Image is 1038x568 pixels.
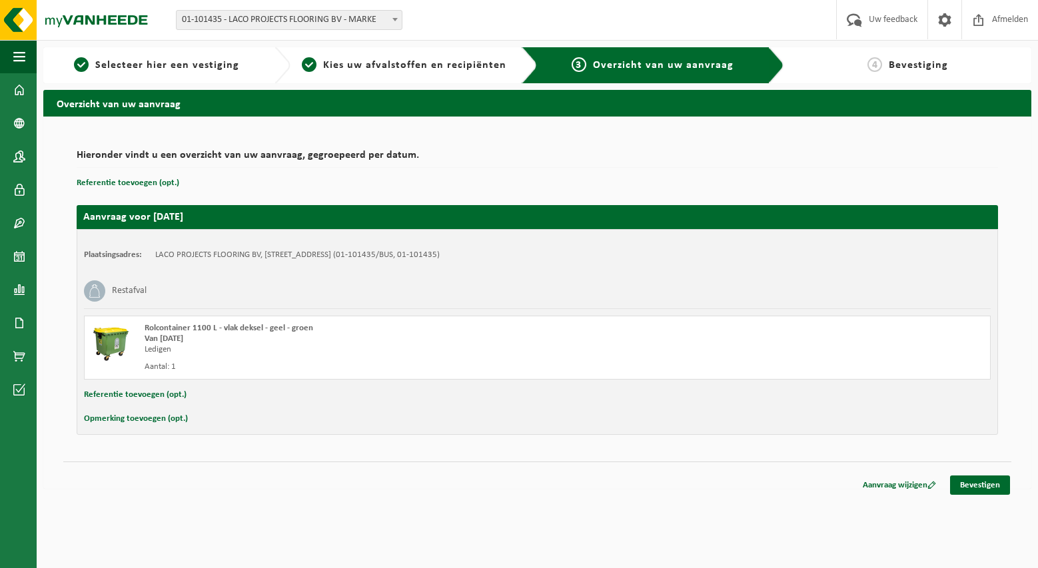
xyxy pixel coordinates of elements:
a: 2Kies uw afvalstoffen en recipiënten [297,57,511,73]
img: WB-1100-HPE-GN-50.png [91,323,131,363]
h2: Overzicht van uw aanvraag [43,90,1031,116]
h2: Hieronder vindt u een overzicht van uw aanvraag, gegroepeerd per datum. [77,150,998,168]
a: Aanvraag wijzigen [853,475,946,495]
h3: Restafval [112,280,147,302]
span: Overzicht van uw aanvraag [593,60,734,71]
div: Ledigen [145,344,591,355]
button: Referentie toevoegen (opt.) [84,386,187,404]
strong: Aanvraag voor [DATE] [83,212,183,222]
span: Rolcontainer 1100 L - vlak deksel - geel - groen [145,324,313,332]
span: 01-101435 - LACO PROJECTS FLOORING BV - MARKE [176,10,402,30]
span: Kies uw afvalstoffen en recipiënten [323,60,506,71]
span: Selecteer hier een vestiging [95,60,239,71]
button: Opmerking toevoegen (opt.) [84,410,188,427]
span: 3 [572,57,586,72]
strong: Plaatsingsadres: [84,250,142,259]
span: 01-101435 - LACO PROJECTS FLOORING BV - MARKE [177,11,402,29]
strong: Van [DATE] [145,334,183,343]
td: LACO PROJECTS FLOORING BV, [STREET_ADDRESS] (01-101435/BUS, 01-101435) [155,250,440,260]
span: Bevestiging [889,60,948,71]
span: 4 [867,57,882,72]
a: 1Selecteer hier een vestiging [50,57,264,73]
span: 2 [302,57,316,72]
span: 1 [74,57,89,72]
a: Bevestigen [950,475,1010,495]
button: Referentie toevoegen (opt.) [77,174,179,192]
div: Aantal: 1 [145,362,591,372]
